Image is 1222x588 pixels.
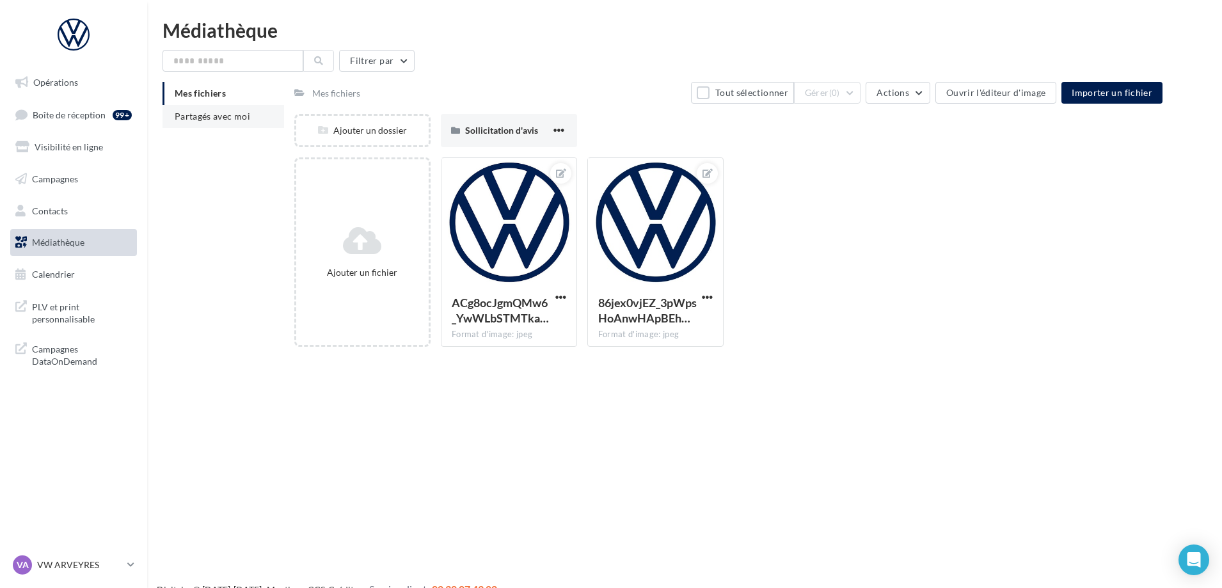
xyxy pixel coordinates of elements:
[32,269,75,280] span: Calendrier
[163,20,1207,40] div: Médiathèque
[301,266,424,279] div: Ajouter un fichier
[794,82,861,104] button: Gérer(0)
[1072,87,1152,98] span: Importer un fichier
[8,261,139,288] a: Calendrier
[32,340,132,368] span: Campagnes DataOnDemand
[37,559,122,571] p: VW ARVEYRES
[339,50,415,72] button: Filtrer par
[8,101,139,129] a: Boîte de réception99+
[8,134,139,161] a: Visibilité en ligne
[935,82,1056,104] button: Ouvrir l'éditeur d'image
[866,82,930,104] button: Actions
[33,109,106,120] span: Boîte de réception
[17,559,29,571] span: VA
[175,88,226,99] span: Mes fichiers
[8,166,139,193] a: Campagnes
[452,329,566,340] div: Format d'image: jpeg
[465,125,538,136] span: Sollicitation d'avis
[10,553,137,577] a: VA VW ARVEYRES
[8,335,139,373] a: Campagnes DataOnDemand
[8,229,139,256] a: Médiathèque
[175,111,250,122] span: Partagés avec moi
[8,198,139,225] a: Contacts
[598,296,697,325] span: 86jex0vjEZ_3pWpsHoAnwHApBEhj9SsD4tdYS5dDgtzt1XimImDNvV27TrcySkcDxcFQAJZFp-Pgm5TkDA=s0
[32,173,78,184] span: Campagnes
[8,293,139,331] a: PLV et print personnalisable
[877,87,909,98] span: Actions
[32,298,132,326] span: PLV et print personnalisable
[32,237,84,248] span: Médiathèque
[829,88,840,98] span: (0)
[1178,544,1209,575] div: Open Intercom Messenger
[113,110,132,120] div: 99+
[452,296,549,325] span: ACg8ocJgmQMw6_YwWLbSTMTkar67m33B_cEEz2jCXl_0D6UErwxY4zpS
[33,77,78,88] span: Opérations
[35,141,103,152] span: Visibilité en ligne
[296,124,429,137] div: Ajouter un dossier
[1061,82,1162,104] button: Importer un fichier
[598,329,713,340] div: Format d'image: jpeg
[691,82,793,104] button: Tout sélectionner
[312,87,360,100] div: Mes fichiers
[32,205,68,216] span: Contacts
[8,69,139,96] a: Opérations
